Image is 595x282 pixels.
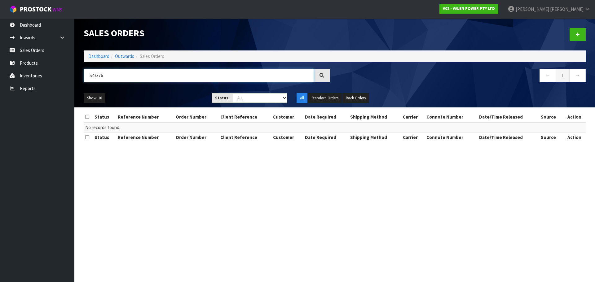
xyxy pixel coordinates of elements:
th: Carrier [401,112,425,122]
th: Status [93,132,116,142]
th: Order Number [174,112,219,122]
nav: Page navigation [339,69,586,84]
th: Client Reference [219,112,271,122]
th: Connote Number [425,132,478,142]
th: Source [539,132,563,142]
td: No records found. [84,122,586,132]
a: Outwards [115,53,134,59]
th: Order Number [174,132,219,142]
a: → [569,69,586,82]
a: ← [540,69,556,82]
th: Customer [271,132,303,142]
span: ProStock [20,5,51,13]
button: All [297,93,307,103]
th: Customer [271,112,303,122]
span: [PERSON_NAME] [550,6,584,12]
th: Status [93,112,116,122]
th: Date Required [303,112,349,122]
strong: Status: [215,95,230,101]
th: Date Required [303,132,349,142]
th: Date/Time Released [478,132,539,142]
input: Search sales orders [84,69,314,82]
h1: Sales Orders [84,28,330,38]
th: Action [563,132,586,142]
button: Standard Orders [308,93,342,103]
button: Back Orders [342,93,369,103]
th: Action [563,112,586,122]
strong: V02 - VALEN POWER PTY LTD [443,6,495,11]
img: cube-alt.png [9,5,17,13]
th: Reference Number [116,112,174,122]
th: Carrier [401,132,425,142]
th: Shipping Method [349,112,401,122]
th: Client Reference [219,132,271,142]
th: Source [539,112,563,122]
small: WMS [53,7,62,13]
a: 1 [556,69,570,82]
span: [PERSON_NAME] [516,6,549,12]
th: Connote Number [425,112,478,122]
th: Date/Time Released [478,112,539,122]
th: Shipping Method [349,132,401,142]
a: Dashboard [88,53,109,59]
button: Show: 10 [84,93,105,103]
th: Reference Number [116,132,174,142]
span: Sales Orders [140,53,164,59]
